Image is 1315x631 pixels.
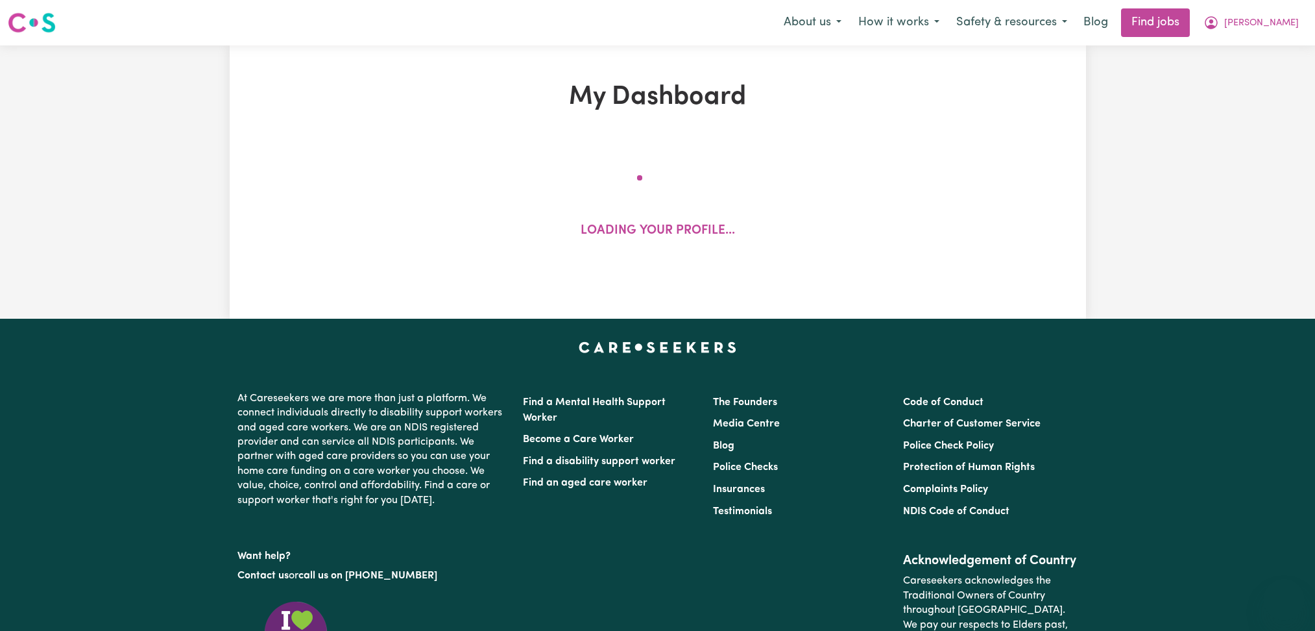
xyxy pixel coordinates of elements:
a: Testimonials [713,506,772,517]
a: Blog [713,441,734,451]
a: Become a Care Worker [523,434,634,445]
img: Careseekers logo [8,11,56,34]
iframe: Button to launch messaging window [1263,579,1305,621]
p: or [237,563,507,588]
p: Loading your profile... [581,222,735,241]
a: Media Centre [713,419,780,429]
a: The Founders [713,397,777,408]
a: Police Checks [713,462,778,473]
a: Find a Mental Health Support Worker [523,397,666,423]
button: How it works [850,9,948,36]
button: My Account [1195,9,1307,36]
a: Police Check Policy [903,441,994,451]
a: call us on [PHONE_NUMBER] [298,571,437,581]
a: Protection of Human Rights [903,462,1035,473]
p: At Careseekers we are more than just a platform. We connect individuals directly to disability su... [237,386,507,513]
h1: My Dashboard [380,82,935,113]
a: Find jobs [1121,8,1190,37]
a: Complaints Policy [903,484,988,495]
a: Find an aged care worker [523,478,647,488]
button: Safety & resources [948,9,1076,36]
a: Charter of Customer Service [903,419,1041,429]
a: Careseekers home page [579,342,736,353]
a: Contact us [237,571,289,581]
h2: Acknowledgement of Country [903,553,1078,569]
a: Find a disability support worker [523,456,675,467]
a: Blog [1076,8,1116,37]
a: Insurances [713,484,765,495]
button: About us [775,9,850,36]
a: Code of Conduct [903,397,983,408]
a: Careseekers logo [8,8,56,38]
p: Want help? [237,544,507,563]
span: [PERSON_NAME] [1224,16,1299,31]
a: NDIS Code of Conduct [903,506,1009,517]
